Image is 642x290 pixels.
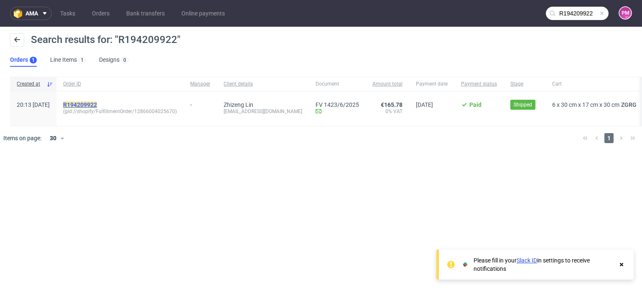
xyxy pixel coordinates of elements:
a: Zhizeng Lin [224,101,253,108]
span: €165.78 [381,101,403,108]
span: Paid [469,101,481,108]
span: Search results for: "R194209922" [31,34,181,45]
button: ama [10,7,52,20]
figcaption: PM [619,7,631,19]
div: 1 [32,57,35,63]
span: Cart [552,81,638,88]
span: Order ID [63,81,177,88]
a: Slack ID [517,257,537,264]
div: 30 [45,132,60,144]
div: 1 [81,57,84,63]
a: FV 1423/6/2025 [316,101,359,108]
div: Please fill in your in settings to receive notifications [474,256,614,273]
a: Orders [87,7,115,20]
span: 1 [604,133,614,143]
a: R194209922 [63,101,99,108]
a: Online payments [176,7,230,20]
span: 20:13 [DATE] [17,101,50,108]
div: x [552,101,638,108]
a: Tasks [55,7,80,20]
span: Document [316,81,359,88]
span: Stage [510,81,539,88]
span: Amount total [372,81,403,88]
span: 0% VAT [372,108,403,115]
span: (gid://shopify/FulfillmentOrder/12866004025670) [63,108,177,115]
div: - [190,98,210,108]
img: logo [14,9,25,18]
a: Line Items1 [50,53,86,67]
span: Items on page: [3,134,41,142]
img: Slack [461,260,469,269]
a: Orders1 [10,53,37,67]
span: Created at [17,81,43,88]
span: 30 cm x 17 cm x 30 cm [561,101,619,108]
span: Payment date [416,81,448,88]
span: [DATE] [416,101,433,108]
a: Designs0 [99,53,128,67]
span: Client details [224,81,302,88]
mark: R194209922 [63,101,97,108]
span: Manager [190,81,210,88]
div: 0 [123,57,126,63]
span: ama [25,10,38,16]
span: Payment status [461,81,497,88]
span: 6 [552,101,555,108]
a: Bank transfers [121,7,170,20]
span: Shipped [514,101,532,108]
a: ZGRG [619,101,638,108]
div: [EMAIL_ADDRESS][DOMAIN_NAME] [224,108,302,115]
